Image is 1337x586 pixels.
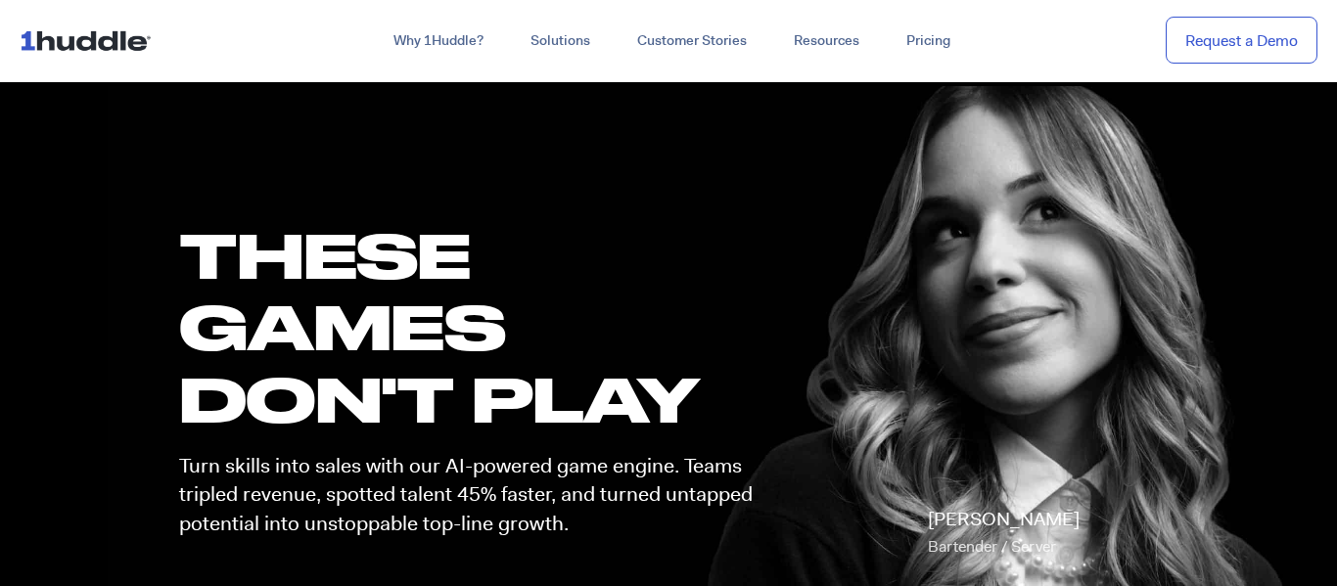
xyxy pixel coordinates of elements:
[928,536,1056,557] span: Bartender / Server
[770,23,883,59] a: Resources
[614,23,770,59] a: Customer Stories
[928,506,1080,561] p: [PERSON_NAME]
[179,219,770,434] h1: these GAMES DON'T PLAY
[20,22,160,59] img: ...
[507,23,614,59] a: Solutions
[370,23,507,59] a: Why 1Huddle?
[883,23,974,59] a: Pricing
[179,452,770,538] p: Turn skills into sales with our AI-powered game engine. Teams tripled revenue, spotted talent 45%...
[1166,17,1317,65] a: Request a Demo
